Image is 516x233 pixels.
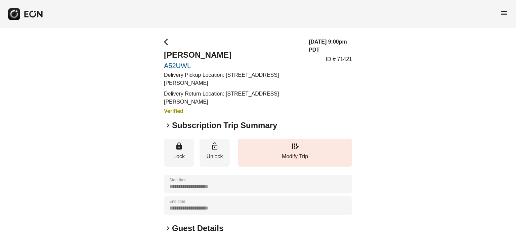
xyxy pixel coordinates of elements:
h2: [PERSON_NAME] [164,50,301,60]
p: Unlock [203,153,226,161]
a: A52UWL [164,62,301,70]
button: Lock [164,139,194,167]
span: lock_open [211,142,219,150]
p: ID # 71421 [326,55,352,63]
button: Modify Trip [238,139,352,167]
p: Lock [167,153,191,161]
h3: [DATE] 9:00pm PDT [309,38,352,54]
p: Modify Trip [241,153,349,161]
p: Delivery Pickup Location: [STREET_ADDRESS][PERSON_NAME] [164,71,301,87]
span: edit_road [291,142,299,150]
span: lock [175,142,183,150]
span: keyboard_arrow_right [164,121,172,129]
button: Unlock [200,139,230,167]
span: menu [500,9,508,17]
span: keyboard_arrow_right [164,224,172,232]
h3: Verified [164,107,301,115]
h2: Subscription Trip Summary [172,120,277,131]
p: Delivery Return Location: [STREET_ADDRESS][PERSON_NAME] [164,90,301,106]
span: arrow_back_ios [164,38,172,46]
